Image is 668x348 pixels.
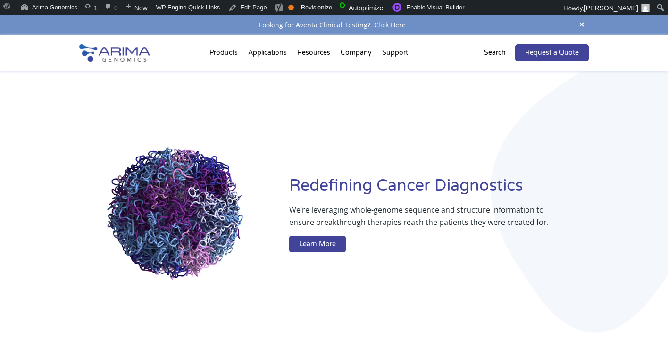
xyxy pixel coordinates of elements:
a: Click Here [370,20,409,29]
div: OK [288,5,294,10]
span: [PERSON_NAME] [584,4,638,12]
p: Search [484,47,506,59]
h1: Redefining Cancer Diagnostics [289,175,589,204]
a: Learn More [289,236,346,253]
p: We’re leveraging whole-genome sequence and structure information to ensure breakthrough therapies... [289,204,551,236]
a: Request a Quote [515,44,589,61]
img: Arima-Genomics-logo [79,44,150,62]
div: Looking for Aventa Clinical Testing? [79,19,589,31]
